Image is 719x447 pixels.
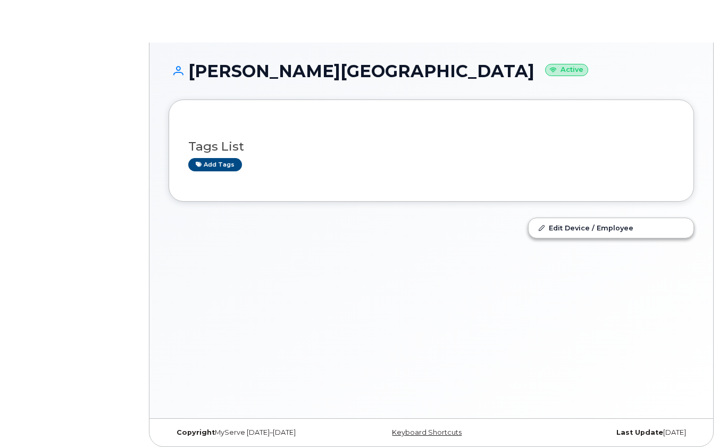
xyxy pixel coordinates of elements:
[188,158,242,171] a: Add tags
[616,428,663,436] strong: Last Update
[519,428,694,437] div: [DATE]
[177,428,215,436] strong: Copyright
[169,428,344,437] div: MyServe [DATE]–[DATE]
[545,64,588,76] small: Active
[529,218,693,237] a: Edit Device / Employee
[392,428,462,436] a: Keyboard Shortcuts
[188,140,674,153] h3: Tags List
[169,62,694,80] h1: [PERSON_NAME][GEOGRAPHIC_DATA]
